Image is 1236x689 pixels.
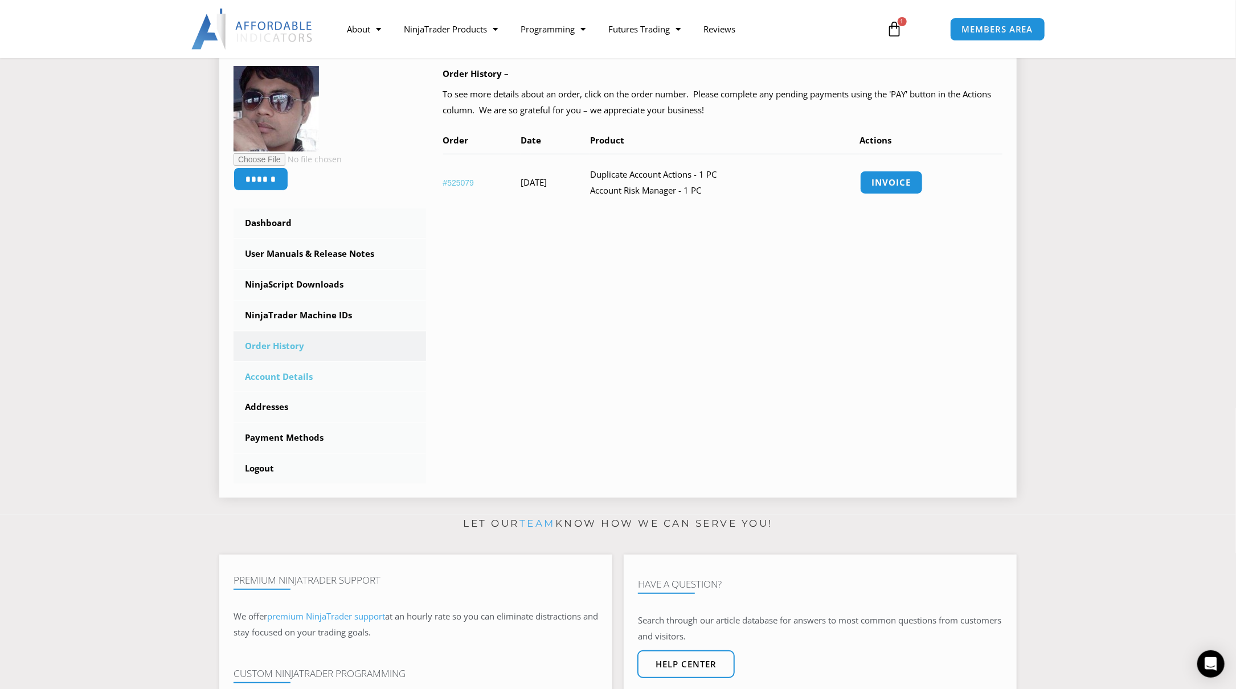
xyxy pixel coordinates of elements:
[234,610,598,638] span: at an hourly rate so you can eliminate distractions and stay focused on your trading goals.
[443,134,469,146] span: Order
[590,134,624,146] span: Product
[509,16,597,42] a: Programming
[1197,650,1225,678] div: Open Intercom Messenger
[234,454,426,483] a: Logout
[335,16,392,42] a: About
[950,18,1045,41] a: MEMBERS AREA
[443,87,1003,118] p: To see more details about an order, click on the order number. Please complete any pending paymen...
[234,208,426,483] nav: Account pages
[656,660,717,669] span: Help center
[191,9,314,50] img: LogoAI | Affordable Indicators – NinjaTrader
[521,177,547,188] time: [DATE]
[219,515,1017,533] p: Let our know how we can serve you!
[638,579,1002,590] h4: Have A Question?
[234,392,426,422] a: Addresses
[519,518,555,529] a: team
[597,16,692,42] a: Futures Trading
[692,16,747,42] a: Reviews
[234,301,426,330] a: NinjaTrader Machine IDs
[860,171,923,194] a: Invoice order number 525079
[590,154,860,211] td: Duplicate Account Actions - 1 PC Account Risk Manager - 1 PC
[870,13,920,46] a: 1
[267,610,385,622] a: premium NinjaTrader support
[521,134,541,146] span: Date
[637,650,735,678] a: Help center
[234,239,426,269] a: User Manuals & Release Notes
[392,16,509,42] a: NinjaTrader Products
[234,331,426,361] a: Order History
[962,25,1033,34] span: MEMBERS AREA
[234,270,426,300] a: NinjaScript Downloads
[335,16,873,42] nav: Menu
[898,17,907,26] span: 1
[638,613,1002,645] p: Search through our article database for answers to most common questions from customers and visit...
[443,68,509,79] b: Order History –
[234,610,267,622] span: We offer
[443,178,474,187] a: View order number 525079
[234,362,426,392] a: Account Details
[234,423,426,453] a: Payment Methods
[860,134,892,146] span: Actions
[234,66,319,151] img: 06f45052ef44a4f6cfbf700c5e9ab60df7c7c9ffcab772790534b7a6fe138a01
[234,668,598,679] h4: Custom NinjaTrader Programming
[234,575,598,586] h4: Premium NinjaTrader Support
[234,208,426,238] a: Dashboard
